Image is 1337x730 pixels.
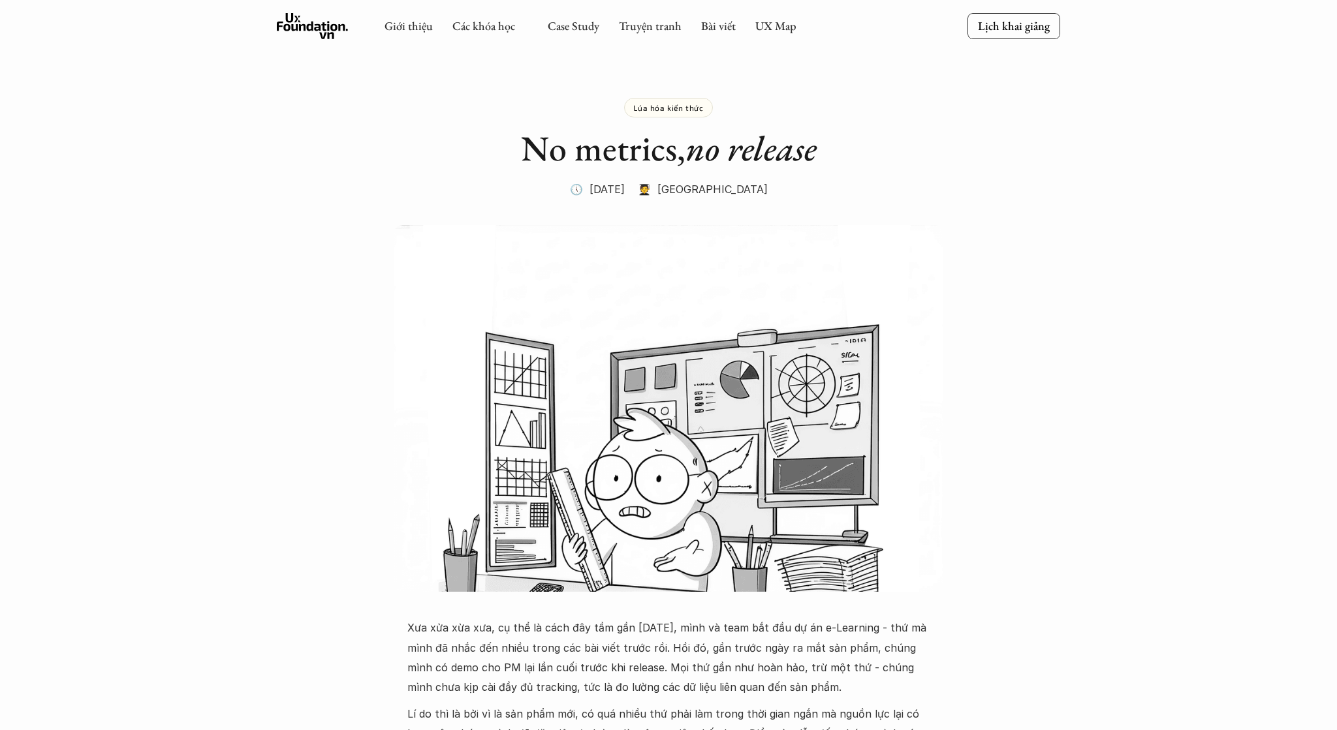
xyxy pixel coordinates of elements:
p: 🕔 [DATE] [570,179,625,199]
em: no release [685,125,817,171]
p: Lúa hóa kiến thức [633,103,703,112]
a: Các khóa học [452,18,515,33]
a: Lịch khai giảng [967,13,1060,38]
a: Truyện tranh [619,18,682,33]
a: Bài viết [701,18,736,33]
a: Case Study [548,18,599,33]
a: Giới thiệu [385,18,433,33]
h1: No metrics, [407,127,930,170]
p: 🧑‍🎓 [GEOGRAPHIC_DATA] [638,179,768,199]
p: Lịch khai giảng [978,18,1050,33]
a: UX Map [755,18,796,33]
p: Xưa xửa xừa xưa, cụ thể là cách đây tầm gần [DATE], mình và team bắt đầu dự án e-Learning - thứ m... [407,618,930,697]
